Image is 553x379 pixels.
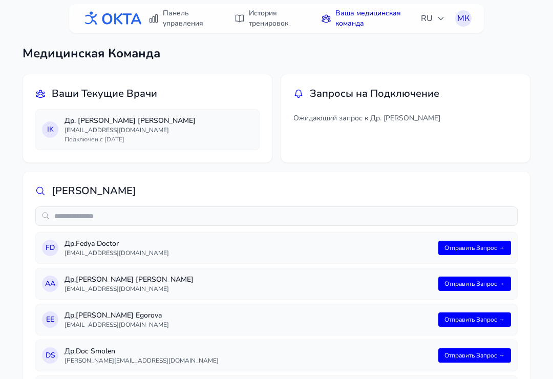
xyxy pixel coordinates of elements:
button: RU [415,8,451,29]
p: Др. [PERSON_NAME] [PERSON_NAME] [65,275,432,285]
a: История тренировок [228,4,307,33]
span: E E [46,314,54,325]
p: Др. [PERSON_NAME] [PERSON_NAME] [65,116,253,126]
p: [PERSON_NAME][EMAIL_ADDRESS][DOMAIN_NAME] [65,356,432,365]
button: Отправить Запрос → [438,312,511,327]
button: Отправить Запрос → [438,241,511,255]
a: Панель управления [142,4,220,33]
p: Др. Doc Smolen [65,346,432,356]
p: [EMAIL_ADDRESS][DOMAIN_NAME] [65,126,253,134]
h2: [PERSON_NAME] [52,184,136,198]
h2: Запросы на Подключение [310,87,439,101]
p: Др. Fedya Doctor [65,239,432,249]
p: Др. [PERSON_NAME] Egorova [65,310,432,321]
p: [EMAIL_ADDRESS][DOMAIN_NAME] [65,285,432,293]
span: F D [46,243,55,253]
h1: Медицинская Команда [23,45,530,61]
p: [EMAIL_ADDRESS][DOMAIN_NAME] [65,249,432,257]
p: Ожидающий запрос к Др. [PERSON_NAME] [293,113,518,123]
span: I K [47,124,54,135]
span: RU [421,12,445,25]
h2: Ваши Текущие Врачи [52,87,157,101]
span: A A [45,279,55,289]
button: МК [455,10,472,27]
p: [EMAIL_ADDRESS][DOMAIN_NAME] [65,321,432,329]
p: Подключен с [DATE] [65,135,253,143]
button: Отправить Запрос → [438,277,511,291]
a: Ваша медицинская команда [315,4,415,33]
button: Отправить Запрос → [438,348,511,363]
span: D S [46,350,55,361]
img: OKTA logo [81,7,142,29]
